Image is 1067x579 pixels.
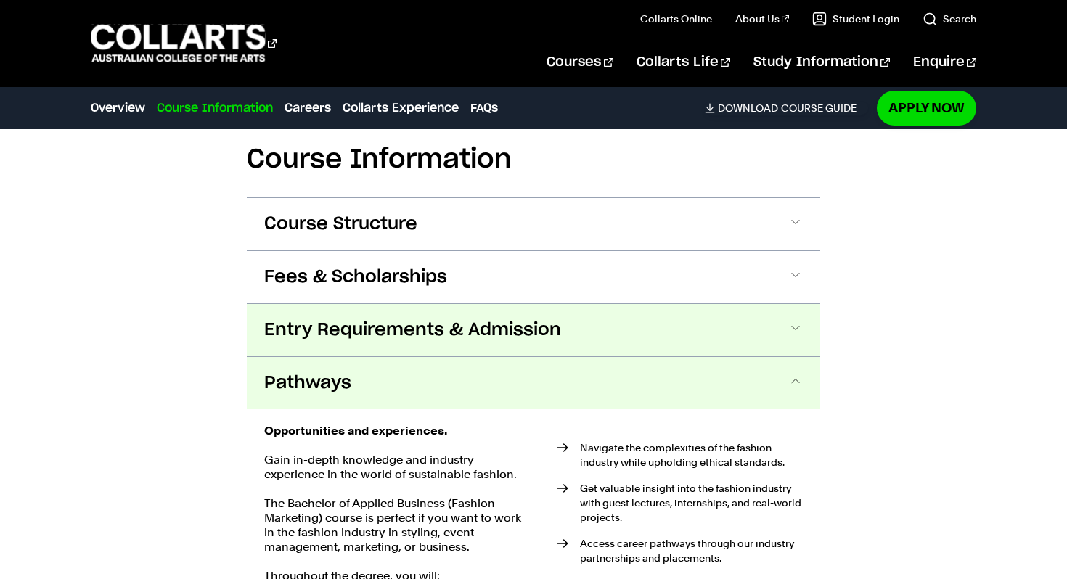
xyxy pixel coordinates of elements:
a: Search [923,12,976,26]
li: Navigate the complexities of the fashion industry while upholding ethical standards. [557,440,803,469]
a: Study Information [753,38,890,86]
a: Student Login [812,12,899,26]
a: Collarts Experience [343,99,459,117]
div: Go to homepage [91,22,277,64]
a: Collarts Online [640,12,712,26]
a: Enquire [913,38,976,86]
li: Access career pathways through our industry partnerships and placements. [557,536,803,565]
span: Entry Requirements & Admission [264,319,561,342]
li: Get valuable insight into the fashion industry with guest lectures, internships, and real-world p... [557,481,803,525]
a: About Us [735,12,789,26]
span: Fees & Scholarships [264,266,447,289]
span: Pathways [264,371,351,395]
a: Collarts Life [637,38,730,86]
button: Pathways [247,357,820,409]
a: Apply Now [877,91,976,125]
a: Careers [285,99,331,117]
span: Course Structure [264,213,417,236]
a: Overview [91,99,145,117]
p: Gain in-depth knowledge and industry experience in the world of sustainable fashion. The Bachelor... [264,453,525,554]
a: Courses [547,38,613,86]
a: DownloadCourse Guide [705,102,868,115]
button: Fees & Scholarships [247,251,820,303]
a: Course Information [157,99,273,117]
a: FAQs [470,99,498,117]
span: Download [718,102,778,115]
button: Course Structure [247,198,820,250]
h2: Course Information [247,144,820,176]
strong: Opportunities and experiences. [264,424,447,438]
button: Entry Requirements & Admission [247,304,820,356]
